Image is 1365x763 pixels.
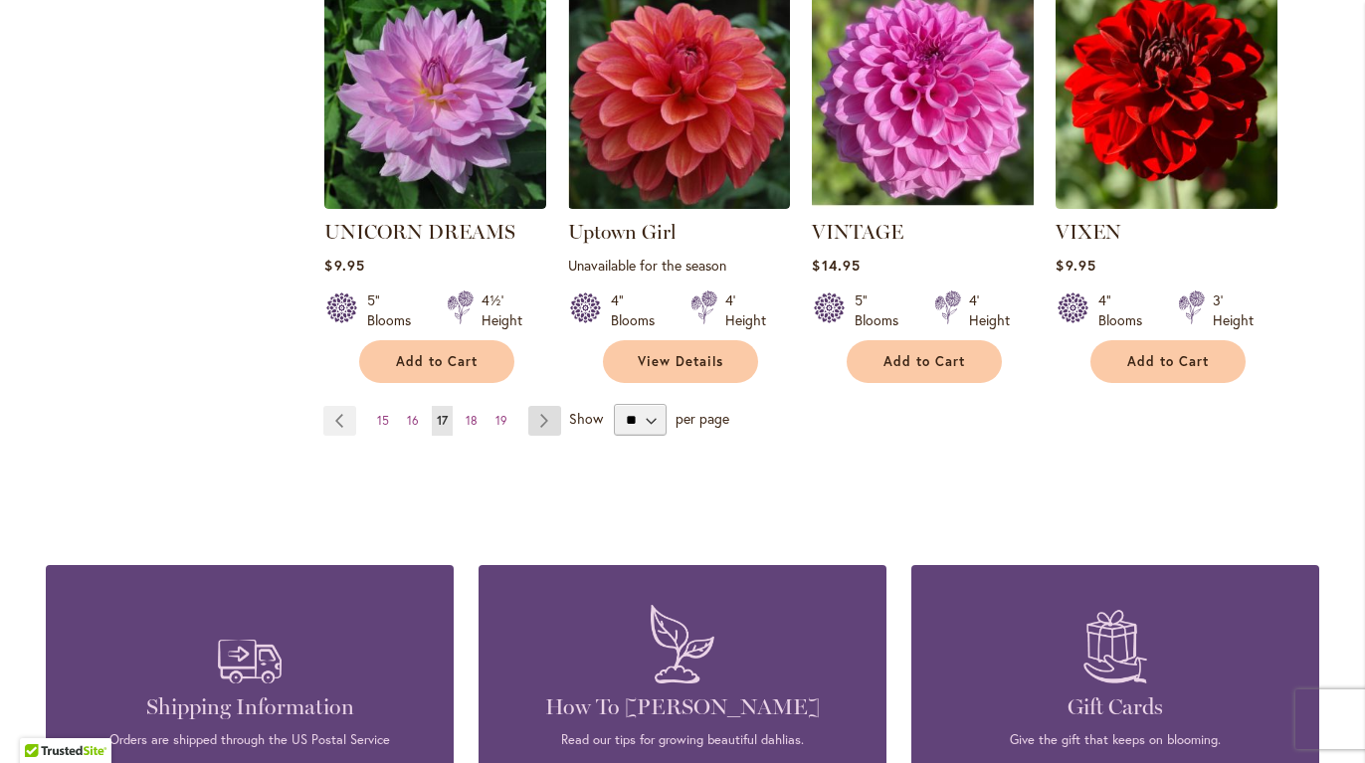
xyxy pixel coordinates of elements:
[812,256,860,275] span: $14.95
[490,406,512,436] a: 19
[847,340,1002,383] button: Add to Cart
[941,693,1289,721] h4: Gift Cards
[372,406,394,436] a: 15
[324,220,515,244] a: UNICORN DREAMS
[324,194,546,213] a: UNICORN DREAMS
[1056,194,1277,213] a: VIXEN
[1056,220,1121,244] a: VIXEN
[76,731,424,749] p: Orders are shipped through the US Postal Service
[1213,290,1254,330] div: 3' Height
[482,290,522,330] div: 4½' Height
[367,290,423,330] div: 5" Blooms
[568,220,677,244] a: Uptown Girl
[603,340,758,383] a: View Details
[969,290,1010,330] div: 4' Height
[812,220,903,244] a: VINTAGE
[402,406,424,436] a: 16
[396,353,478,370] span: Add to Cart
[407,413,419,428] span: 16
[508,731,857,749] p: Read our tips for growing beautiful dahlias.
[76,693,424,721] h4: Shipping Information
[941,731,1289,749] p: Give the gift that keeps on blooming.
[1090,340,1246,383] button: Add to Cart
[812,194,1034,213] a: VINTAGE
[638,353,723,370] span: View Details
[508,693,857,721] h4: How To [PERSON_NAME]
[324,256,364,275] span: $9.95
[15,692,71,748] iframe: Launch Accessibility Center
[359,340,514,383] button: Add to Cart
[568,194,790,213] a: Uptown Girl
[611,290,667,330] div: 4" Blooms
[466,413,478,428] span: 18
[676,409,729,428] span: per page
[495,413,507,428] span: 19
[855,290,910,330] div: 5" Blooms
[568,256,790,275] p: Unavailable for the season
[1056,256,1095,275] span: $9.95
[437,413,448,428] span: 17
[569,409,603,428] span: Show
[725,290,766,330] div: 4' Height
[883,353,965,370] span: Add to Cart
[461,406,483,436] a: 18
[1098,290,1154,330] div: 4" Blooms
[1127,353,1209,370] span: Add to Cart
[377,413,389,428] span: 15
